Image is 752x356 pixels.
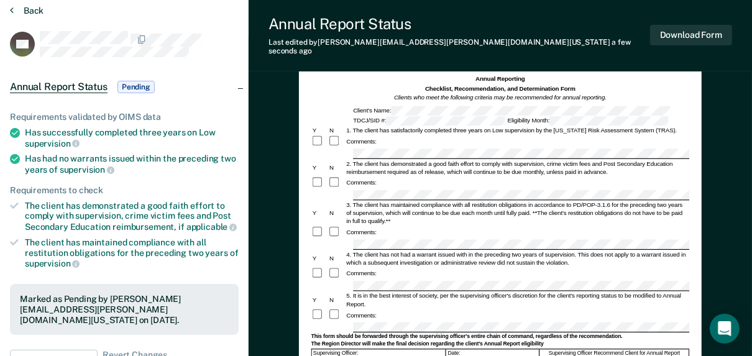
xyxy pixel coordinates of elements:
span: Pending [117,81,155,93]
div: 4. The client has not had a warrant issued with in the preceding two years of supervision. This d... [345,250,689,267]
div: N [328,209,345,217]
span: supervision [25,258,80,268]
div: Has had no warrants issued within the preceding two years of [25,153,239,175]
div: Has successfully completed three years on Low [25,127,239,148]
em: Clients who meet the following criteria may be recommended for annual reporting. [394,94,607,101]
div: N [328,163,345,171]
div: Eligibility Month: [507,116,670,125]
div: TDCJ/SID #: [352,116,506,125]
div: N [328,296,345,304]
div: Y [311,163,328,171]
span: a few seconds ago [268,38,631,55]
button: Download Form [650,25,732,45]
div: Requirements to check [10,185,239,196]
div: Comments: [345,311,378,319]
div: Comments: [345,228,378,236]
span: applicable [186,222,237,232]
div: Y [311,254,328,262]
div: Comments: [345,270,378,278]
div: Y [311,296,328,304]
div: Last edited by [PERSON_NAME][EMAIL_ADDRESS][PERSON_NAME][DOMAIN_NAME][US_STATE] [268,38,650,56]
div: Annual Report Status [268,15,650,33]
div: 5. It is in the best interest of society, per the supervising officer's discretion for the client... [345,291,689,308]
span: supervision [60,165,114,175]
span: Annual Report Status [10,81,108,93]
div: 1. The client has satisfactorily completed three years on Low supervision by the [US_STATE] Risk ... [345,126,689,134]
div: N [328,254,345,262]
div: Y [311,209,328,217]
div: Comments: [345,137,378,145]
div: Marked as Pending by [PERSON_NAME][EMAIL_ADDRESS][PERSON_NAME][DOMAIN_NAME][US_STATE] on [DATE]. [20,294,229,325]
div: Client's Name: [352,106,672,115]
div: 3. The client has maintained compliance with all restitution obligations in accordance to PD/POP-... [345,201,689,225]
strong: Checklist, Recommendation, and Determination Form [425,84,575,91]
div: Comments: [345,178,378,186]
div: This form should be forwarded through the supervising officer's entire chain of command, regardle... [311,333,690,340]
div: Y [311,126,328,134]
div: Open Intercom Messenger [710,314,740,344]
button: Back [10,5,44,16]
div: The Region Director will make the final decision regarding the client's Annual Report eligibility [311,340,690,347]
span: supervision [25,139,80,148]
strong: Annual Reporting [475,75,525,82]
div: Requirements validated by OIMS data [10,112,239,122]
div: The client has demonstrated a good faith effort to comply with supervision, crime victim fees and... [25,201,239,232]
div: The client has maintained compliance with all restitution obligations for the preceding two years of [25,237,239,269]
div: 2. The client has demonstrated a good faith effort to comply with supervision, crime victim fees ... [345,159,689,175]
div: N [328,126,345,134]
